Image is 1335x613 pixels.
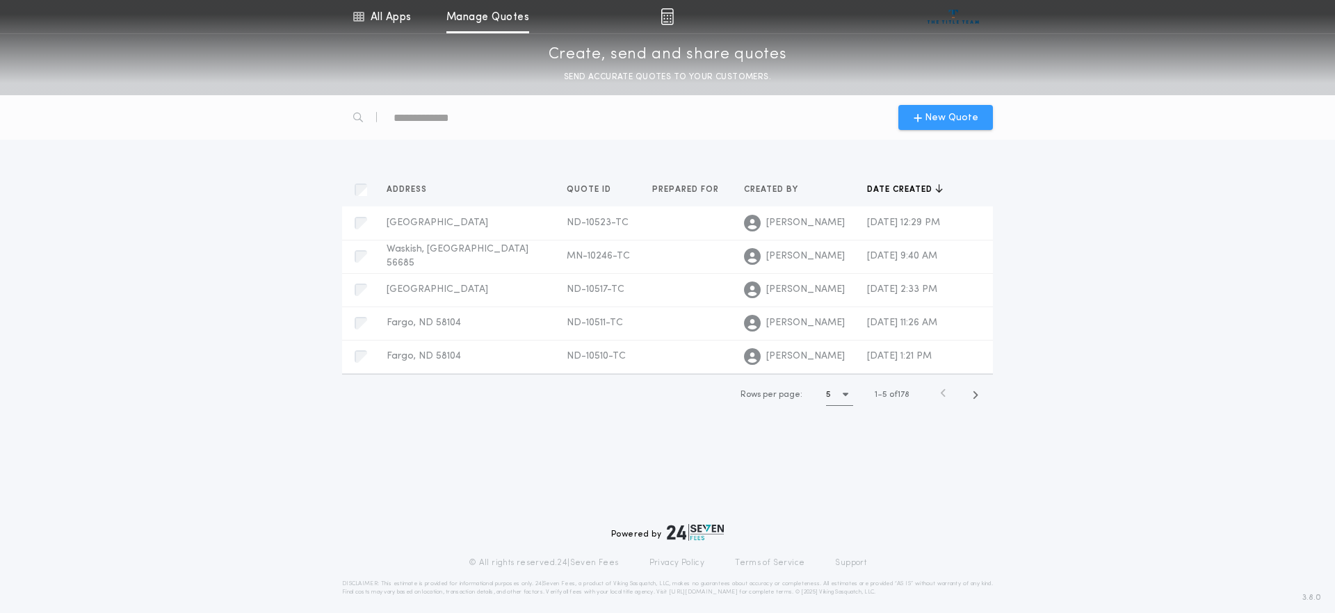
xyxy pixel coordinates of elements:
[744,183,809,197] button: Created by
[867,218,940,228] span: [DATE] 12:29 PM
[387,244,528,268] span: Waskish, [GEOGRAPHIC_DATA] 56685
[766,350,845,363] span: [PERSON_NAME]
[564,70,771,84] p: SEND ACCURATE QUOTES TO YOUR CUSTOMERS.
[1302,591,1321,604] span: 3.8.0
[342,580,993,596] p: DISCLAIMER: This estimate is provided for informational purposes only. 24|Seven Fees, a product o...
[867,184,935,195] span: Date created
[867,284,937,295] span: [DATE] 2:33 PM
[925,111,978,125] span: New Quote
[567,284,624,295] span: ND-10517-TC
[826,388,831,402] h1: 5
[387,318,461,328] span: Fargo, ND 58104
[661,8,674,25] img: img
[387,184,430,195] span: Address
[889,389,909,401] span: of 178
[735,557,804,569] a: Terms of Service
[567,183,622,197] button: Quote ID
[667,524,724,541] img: logo
[741,391,802,399] span: Rows per page:
[744,184,801,195] span: Created by
[469,557,619,569] p: © All rights reserved. 24|Seven Fees
[387,351,461,361] span: Fargo, ND 58104
[875,391,877,399] span: 1
[766,216,845,230] span: [PERSON_NAME]
[898,105,993,130] button: New Quote
[387,183,437,197] button: Address
[766,250,845,263] span: [PERSON_NAME]
[649,557,705,569] a: Privacy Policy
[611,524,724,541] div: Powered by
[652,184,722,195] span: Prepared for
[669,589,738,595] a: [URL][DOMAIN_NAME]
[567,251,630,261] span: MN-10246-TC
[567,218,629,228] span: ND-10523-TC
[387,284,488,295] span: [GEOGRAPHIC_DATA]
[835,557,866,569] a: Support
[826,384,853,406] button: 5
[882,391,887,399] span: 5
[867,351,932,361] span: [DATE] 1:21 PM
[567,318,623,328] span: ND-10511-TC
[567,184,614,195] span: Quote ID
[867,183,943,197] button: Date created
[766,283,845,297] span: [PERSON_NAME]
[567,351,626,361] span: ND-10510-TC
[867,251,937,261] span: [DATE] 9:40 AM
[928,10,980,24] img: vs-icon
[549,44,787,66] p: Create, send and share quotes
[766,316,845,330] span: [PERSON_NAME]
[867,318,937,328] span: [DATE] 11:26 AM
[387,218,488,228] span: [GEOGRAPHIC_DATA]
